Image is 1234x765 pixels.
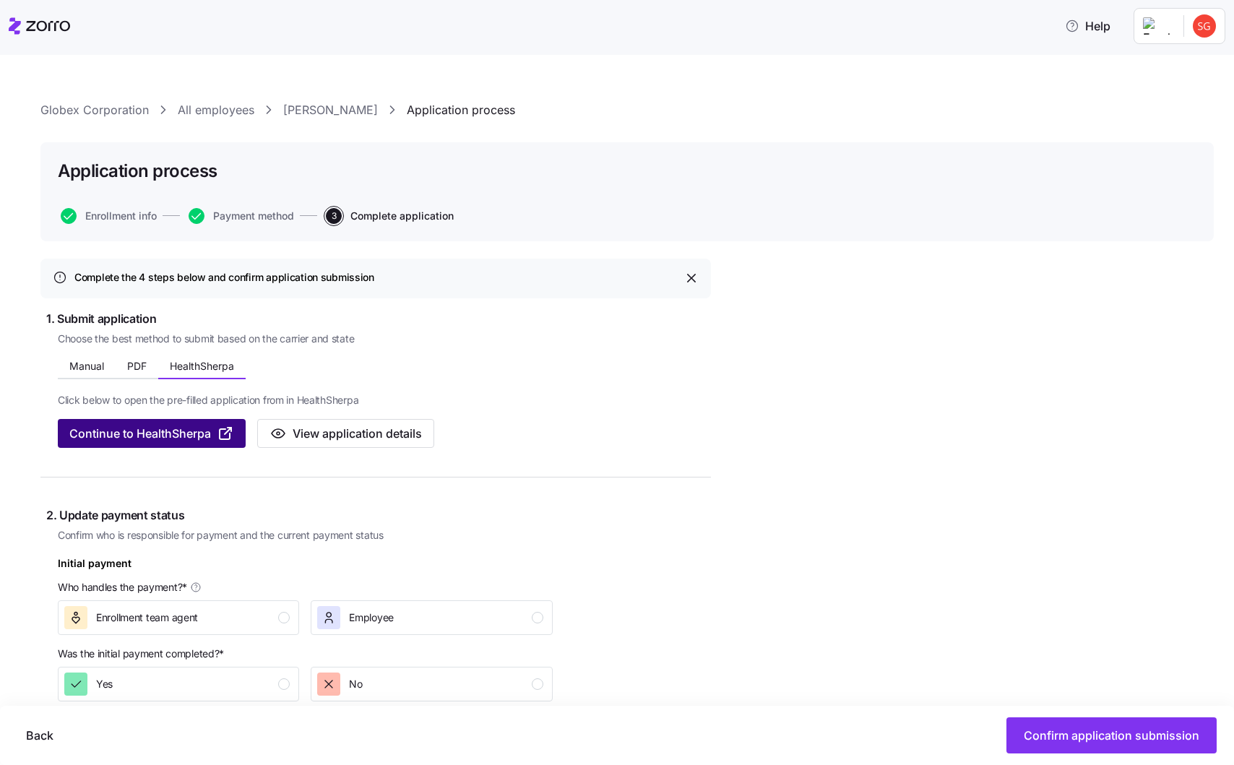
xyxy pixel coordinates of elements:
[46,506,711,524] span: 2. Update payment status
[323,208,454,224] a: 3Complete application
[1065,17,1110,35] span: Help
[58,556,131,577] div: Initial payment
[1053,12,1122,40] button: Help
[58,208,157,224] a: Enrollment info
[46,310,711,328] span: 1. Submit application
[189,208,294,224] button: Payment method
[1193,14,1216,38] img: 69c119759c2b285e4fb91bb4c9123942
[257,419,434,448] button: View application details
[58,393,358,407] span: Click below to open the pre-filled application from in HealthSherpa
[1143,17,1172,35] img: Employer logo
[85,211,157,221] span: Enrollment info
[58,528,711,543] span: Confirm who is responsible for payment and the current payment status
[170,361,234,371] span: HealthSherpa
[1024,727,1199,744] span: Confirm application submission
[407,101,515,119] a: Application process
[326,208,342,224] span: 3
[69,425,211,442] span: Continue to HealthSherpa
[283,101,378,119] a: [PERSON_NAME]
[127,361,147,371] span: PDF
[58,647,224,661] span: Was the initial payment completed? *
[58,419,246,448] button: Continue to HealthSherpa
[40,101,149,119] a: Globex Corporation
[96,677,113,691] span: Yes
[213,211,294,221] span: Payment method
[26,727,53,744] span: Back
[96,610,198,625] span: Enrollment team agent
[349,677,362,691] span: No
[349,610,394,625] span: Employee
[58,580,187,595] span: Who handles the payment? *
[186,208,294,224] a: Payment method
[61,208,157,224] button: Enrollment info
[14,717,65,753] button: Back
[74,271,684,285] div: Complete the 4 steps below and confirm application submission
[69,361,104,371] span: Manual
[58,332,354,346] span: Choose the best method to submit based on the carrier and state
[178,101,254,119] a: All employees
[326,208,454,224] button: 3Complete application
[1006,717,1217,753] button: Confirm application submission
[350,211,454,221] span: Complete application
[58,160,217,182] h1: Application process
[293,425,422,442] span: View application details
